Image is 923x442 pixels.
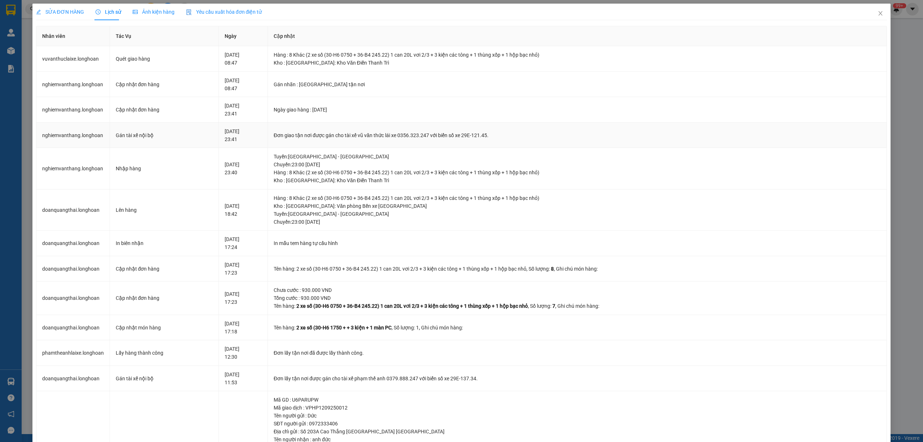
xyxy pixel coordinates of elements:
div: Cập nhật đơn hàng [116,294,213,302]
div: Cập nhật đơn hàng [116,265,213,273]
div: [DATE] 17:24 [225,235,262,251]
td: doanquangthai.longhoan [36,366,110,391]
div: Mã GD : U6PARUPW [274,396,881,404]
span: Lịch sử [96,9,121,15]
div: Cập nhật món hàng [116,324,213,332]
div: Hàng : 8 Khác (2 xe số (30-H6 0750 + 36-B4 245.22) 1 can 20L vơi 2/3 + 3 kiện các tông + 1 thùng ... [274,194,881,202]
td: nghiemvanthang.longhoan [36,97,110,123]
div: [DATE] 18:42 [225,202,262,218]
div: [DATE] 17:23 [225,290,262,306]
div: [DATE] 08:47 [225,76,262,92]
div: Lấy hàng thành công [116,349,213,357]
div: Tên hàng: , Số lượng: , Ghi chú món hàng: [274,265,881,273]
span: 7 [552,303,555,309]
div: Kho : [GEOGRAPHIC_DATA]: Kho Văn Điển Thanh Trì [274,176,881,184]
div: SĐT người gửi : 0972333406 [274,420,881,428]
div: Địa chỉ gửi : Số 203A Cao Thắng [GEOGRAPHIC_DATA] [GEOGRAPHIC_DATA] [274,428,881,436]
div: [DATE] 08:47 [225,51,262,67]
div: Tên người gửi : Dức [274,412,881,420]
span: 2 xe số (30-H6 0750 + 36-B4 245.22) 1 can 20L vơi 2/3 + 3 kiện các tông + 1 thùng xốp + 1 hộp bạc... [296,303,528,309]
div: Hàng : 8 Khác (2 xe số (30-H6 0750 + 36-B4 245.22) 1 can 20L vơi 2/3 + 3 kiện các tông + 1 thùng ... [274,51,881,59]
span: 1 [416,325,419,331]
div: Kho : [GEOGRAPHIC_DATA]: Văn phòng Bến xe [GEOGRAPHIC_DATA] [274,202,881,210]
div: [DATE] 23:41 [225,102,262,118]
th: Cập nhật [268,26,887,46]
div: [DATE] 17:23 [225,261,262,277]
div: Nhập hàng [116,165,213,172]
span: Ảnh kiện hàng [133,9,175,15]
td: doanquangthai.longhoan [36,256,110,282]
div: Đơn giao tận nơi được gán cho tài xế vũ văn thức lái xe 0356.323.247 với biển số xe 29E-121.45. [274,131,881,139]
div: [DATE] 23:40 [225,161,262,176]
div: Gán tài xế nội bộ [116,375,213,382]
td: doanquangthai.longhoan [36,315,110,341]
div: Gán tài xế nội bộ [116,131,213,139]
td: phamtheanhlaixe.longhoan [36,340,110,366]
td: doanquangthai.longhoan [36,281,110,315]
div: Tên hàng: , Số lượng: , Ghi chú món hàng: [274,324,881,332]
td: vuvanthuclaixe.longhoan [36,46,110,72]
div: Tuyến : [GEOGRAPHIC_DATA] - [GEOGRAPHIC_DATA] Chuyến: 23:00 [DATE] [274,153,881,169]
td: nghiemvanthang.longhoan [36,148,110,189]
span: 8 [551,266,554,272]
span: close [878,10,883,16]
div: [DATE] 11:53 [225,371,262,386]
div: Tổng cước : 930.000 VND [274,294,881,302]
button: Close [870,4,891,24]
td: nghiemvanthang.longhoan [36,123,110,148]
div: Ngày giao hàng : [DATE] [274,106,881,114]
span: edit [36,9,41,14]
td: doanquangthai.longhoan [36,189,110,231]
td: nghiemvanthang.longhoan [36,72,110,97]
div: In biên nhận [116,239,213,247]
div: Tên hàng: , Số lượng: , Ghi chú món hàng: [274,302,881,310]
div: Cập nhật đơn hàng [116,80,213,88]
span: clock-circle [96,9,101,14]
img: icon [186,9,192,15]
div: [DATE] 17:18 [225,320,262,336]
div: Kho : [GEOGRAPHIC_DATA]: Kho Văn Điển Thanh Trì [274,59,881,67]
div: Chưa cước : 930.000 VND [274,286,881,294]
div: Lên hàng [116,206,213,214]
div: Quét giao hàng [116,55,213,63]
th: Nhân viên [36,26,110,46]
span: 2 xe số (30-H6 0750 + 36-B4 245.22) 1 can 20L vơi 2/3 + 3 kiện các tông + 1 thùng xốp + 1 hộp bạc... [296,266,526,272]
span: Yêu cầu xuất hóa đơn điện tử [186,9,262,15]
div: Mã giao dịch : VPHP1209250012 [274,404,881,412]
span: picture [133,9,138,14]
div: Cập nhật đơn hàng [116,106,213,114]
span: 2 xe số (30-H6 1750 + + 3 kiện + 1 màn PC [296,325,392,331]
div: Đơn lấy tận nơi được gán cho tài xế phạm thế anh 0379.888.247 với biển số xe 29E-137.34. [274,375,881,382]
td: doanquangthai.longhoan [36,231,110,256]
div: [DATE] 23:41 [225,127,262,143]
div: Hàng : 8 Khác (2 xe số (30-H6 0750 + 36-B4 245.22) 1 can 20L vơi 2/3 + 3 kiện các tông + 1 thùng ... [274,169,881,176]
th: Tác Vụ [110,26,219,46]
th: Ngày [219,26,268,46]
div: [DATE] 12:30 [225,345,262,361]
div: In mẫu tem hàng tự cấu hình [274,239,881,247]
div: Đơn lấy tận nơi đã được lấy thành công. [274,349,881,357]
div: Gán nhãn : [GEOGRAPHIC_DATA] tận nơi [274,80,881,88]
span: SỬA ĐƠN HÀNG [36,9,84,15]
div: Tuyến : [GEOGRAPHIC_DATA] - [GEOGRAPHIC_DATA] Chuyến: 23:00 [DATE] [274,210,881,226]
